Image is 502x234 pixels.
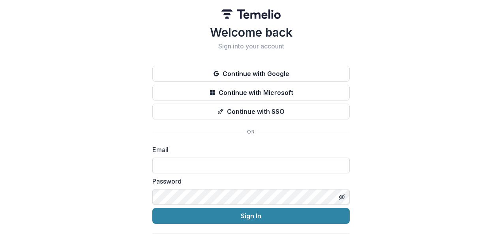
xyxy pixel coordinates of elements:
label: Password [152,176,345,186]
button: Continue with Microsoft [152,85,350,100]
button: Toggle password visibility [335,191,348,203]
button: Continue with SSO [152,104,350,119]
label: Email [152,145,345,154]
button: Continue with Google [152,66,350,82]
button: Sign In [152,208,350,224]
h2: Sign into your account [152,43,350,50]
img: Temelio [221,9,281,19]
h1: Welcome back [152,25,350,39]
